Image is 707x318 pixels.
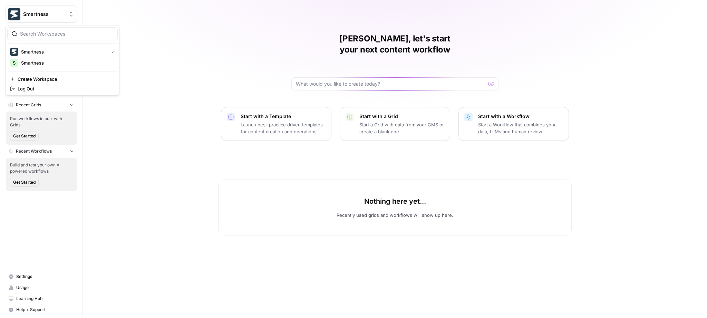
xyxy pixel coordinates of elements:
p: Start a Grid with data from your CMS or create a blank one [359,121,444,135]
button: Help + Support [6,304,77,315]
button: Start with a TemplateLaunch best-practice driven templates for content creation and operations [221,107,331,141]
input: Search Workspaces [20,30,113,37]
a: Usage [6,282,77,293]
input: What would you like to create today? [296,80,486,87]
a: Log Out [7,84,118,94]
p: Launch best-practice driven templates for content creation and operations [241,121,326,135]
a: Learning Hub [6,293,77,304]
span: Get Started [13,133,36,139]
span: Help + Support [16,307,74,313]
span: Create Workspace [18,76,112,83]
a: Create Workspace [7,74,118,84]
span: S [13,59,16,66]
img: Smartness Logo [8,8,20,20]
p: Nothing here yet... [364,196,426,206]
span: Run workflows in bulk with Grids [10,116,73,128]
button: Get Started [10,178,39,187]
span: Log Out [18,85,112,92]
p: Start with a Template [241,113,326,120]
h1: [PERSON_NAME], let's start your next content workflow [291,33,498,55]
span: Settings [16,273,74,280]
p: Start with a Workflow [478,113,563,120]
button: Start with a GridStart a Grid with data from your CMS or create a blank one [340,107,450,141]
p: Start a Workflow that combines your data, LLMs and human review [478,121,563,135]
span: Build and test your own AI powered workflows [10,162,73,174]
span: Smartness [21,59,112,66]
button: Workspace: Smartness [6,6,77,23]
button: Get Started [10,132,39,141]
span: Usage [16,285,74,291]
span: Get Started [13,179,36,185]
div: Workspace: Smartness [6,26,119,95]
span: Recent Workflows [16,148,52,154]
p: Recently used grids and workflows will show up here. [337,212,453,219]
span: Recent Grids [16,102,41,108]
button: Recent Workflows [6,146,77,156]
span: Learning Hub [16,296,74,302]
button: Recent Grids [6,100,77,110]
img: Smartness Logo [10,48,18,56]
span: Smartness [21,48,106,55]
span: Smartness [23,11,65,18]
p: Start with a Grid [359,113,444,120]
button: Start with a WorkflowStart a Workflow that combines your data, LLMs and human review [458,107,569,141]
a: Settings [6,271,77,282]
